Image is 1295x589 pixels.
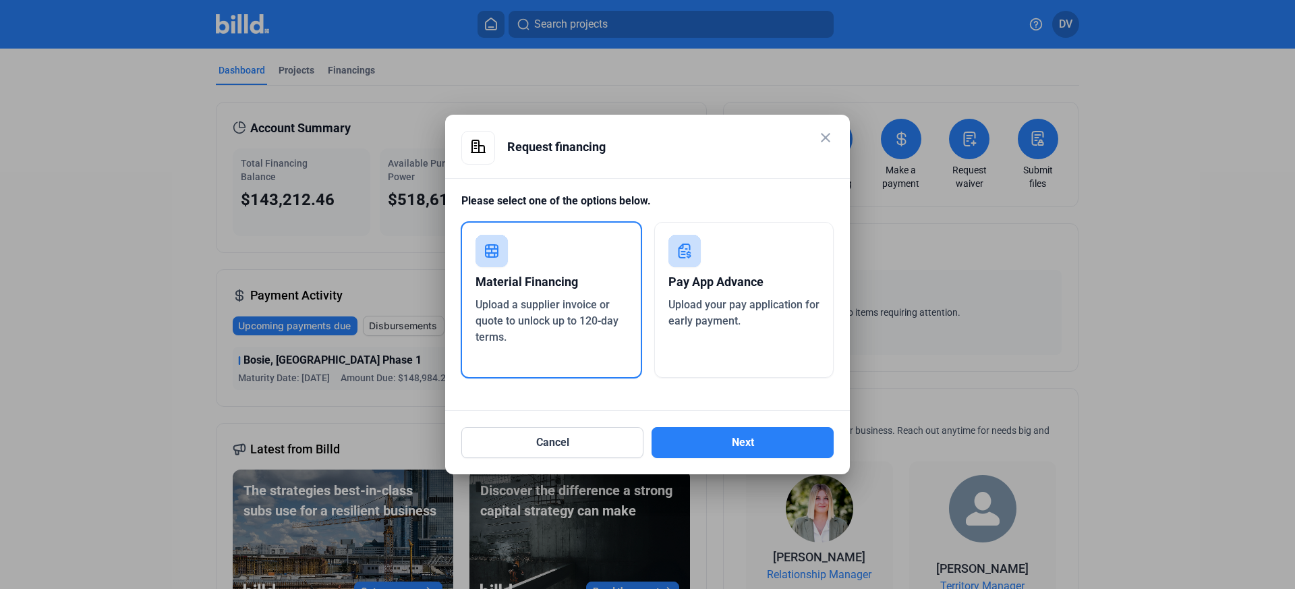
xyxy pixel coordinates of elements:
div: Please select one of the options below. [461,193,834,222]
div: Pay App Advance [668,267,820,297]
div: Request financing [507,131,834,163]
span: Upload your pay application for early payment. [668,298,819,327]
button: Next [652,427,834,458]
div: Material Financing [476,267,627,297]
button: Cancel [461,427,643,458]
span: Upload a supplier invoice or quote to unlock up to 120-day terms. [476,298,618,343]
mat-icon: close [817,130,834,146]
